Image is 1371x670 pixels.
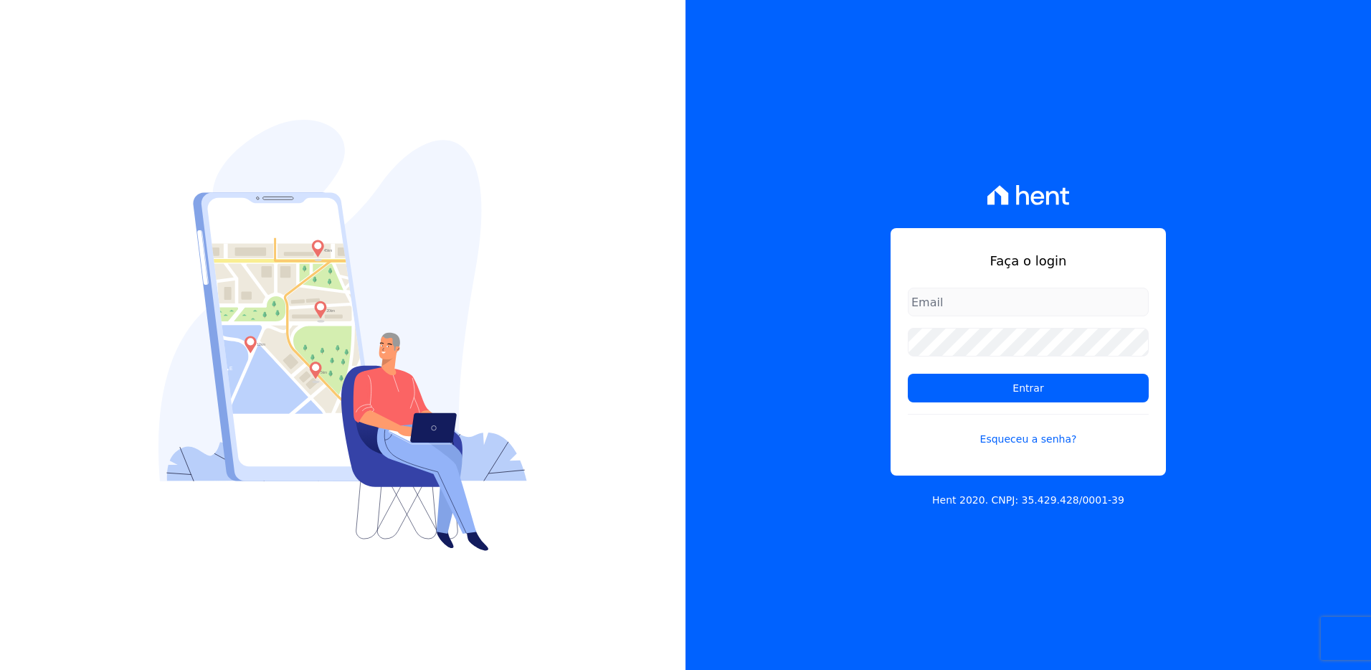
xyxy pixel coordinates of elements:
[908,288,1149,316] input: Email
[908,374,1149,402] input: Entrar
[158,120,527,551] img: Login
[932,493,1124,508] p: Hent 2020. CNPJ: 35.429.428/0001-39
[908,251,1149,270] h1: Faça o login
[908,414,1149,447] a: Esqueceu a senha?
